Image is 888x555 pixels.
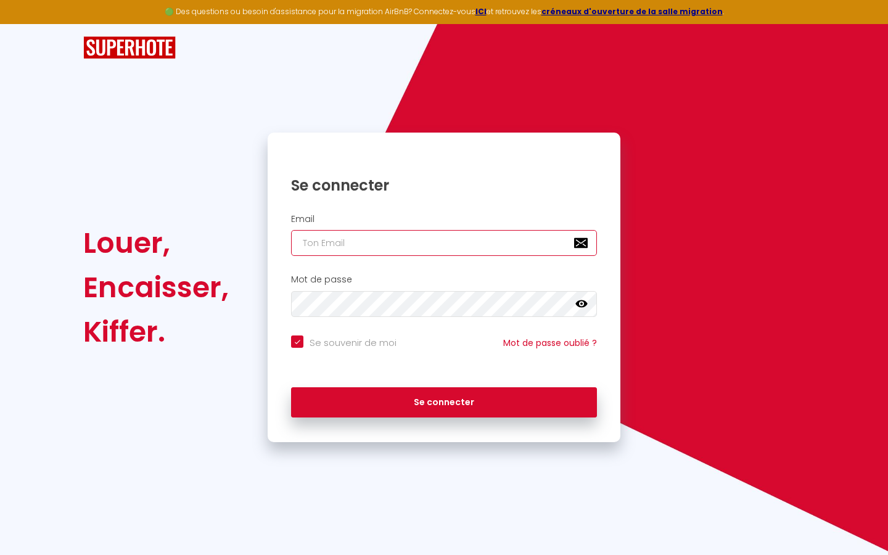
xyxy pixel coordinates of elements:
[291,274,597,285] h2: Mot de passe
[291,176,597,195] h1: Se connecter
[10,5,47,42] button: Ouvrir le widget de chat LiveChat
[291,387,597,418] button: Se connecter
[83,221,229,265] div: Louer,
[291,230,597,256] input: Ton Email
[291,214,597,224] h2: Email
[83,36,176,59] img: SuperHote logo
[83,265,229,310] div: Encaisser,
[503,337,597,349] a: Mot de passe oublié ?
[541,6,723,17] a: créneaux d'ouverture de la salle migration
[475,6,487,17] a: ICI
[83,310,229,354] div: Kiffer.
